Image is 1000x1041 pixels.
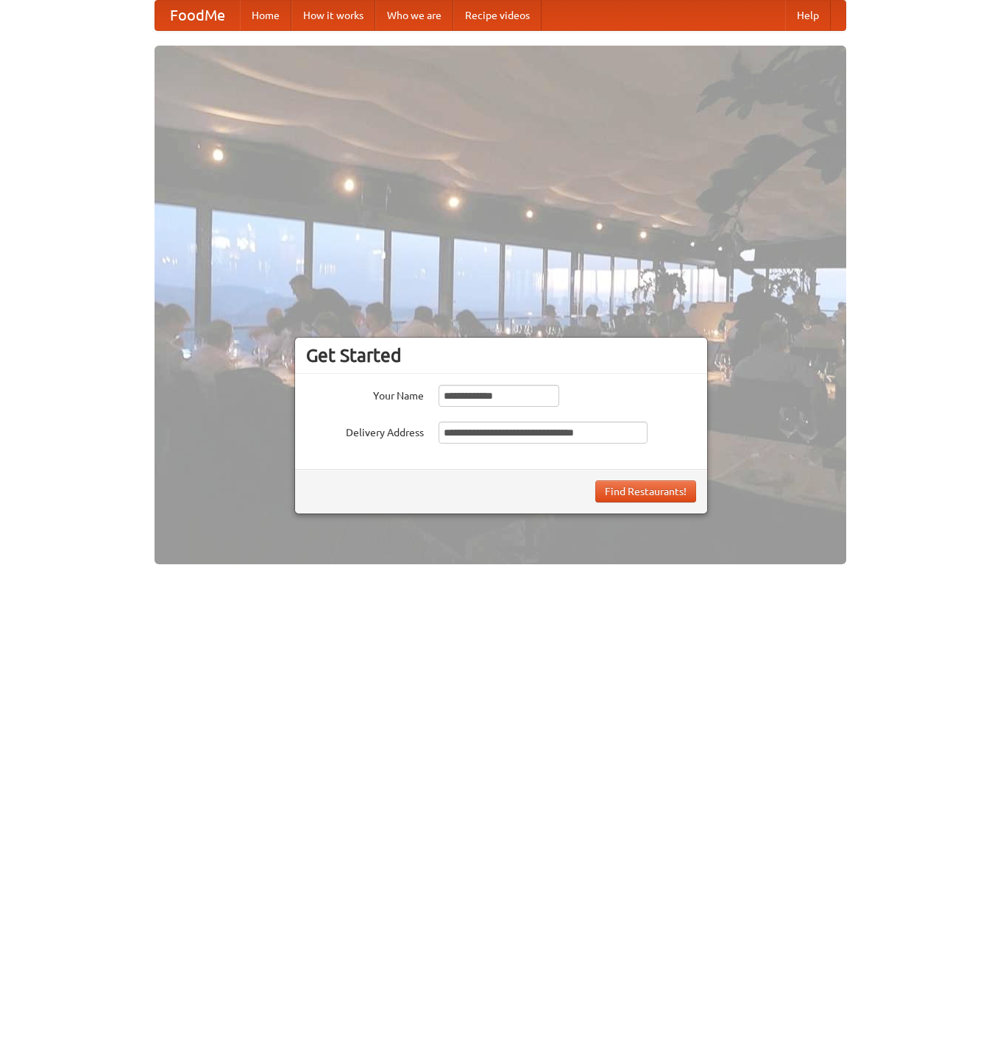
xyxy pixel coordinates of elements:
label: Delivery Address [306,422,424,440]
a: Help [785,1,831,30]
a: FoodMe [155,1,240,30]
h3: Get Started [306,344,696,366]
button: Find Restaurants! [595,480,696,502]
label: Your Name [306,385,424,403]
a: How it works [291,1,375,30]
a: Who we are [375,1,453,30]
a: Recipe videos [453,1,542,30]
a: Home [240,1,291,30]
